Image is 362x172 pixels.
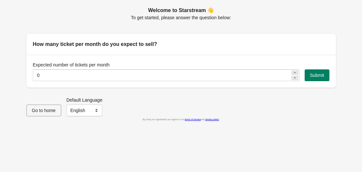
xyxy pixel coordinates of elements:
h2: How many ticket per month do you expect to sell? [33,40,329,48]
a: privacy policy [205,118,219,121]
div: To get started, please answer the question below: [26,7,336,21]
button: Submit [305,69,329,81]
label: Expected number of tickets per month [33,62,110,68]
span: Go to home [32,108,56,113]
label: Default Language [66,97,103,103]
a: terms of service [185,118,201,121]
button: Go to home [26,105,61,116]
div: By using our application you agree to our and . [26,116,336,123]
a: Go to home [26,108,61,113]
span: Submit [310,73,324,78]
h2: Welcome to Starstream 👋 [26,7,336,14]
